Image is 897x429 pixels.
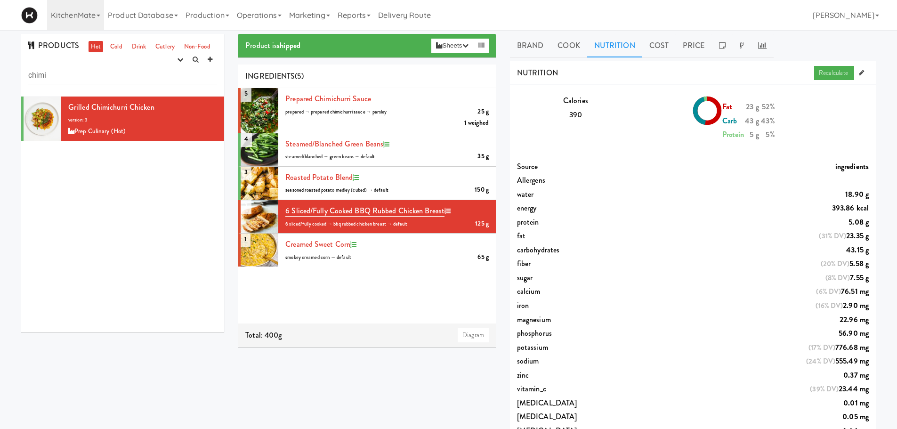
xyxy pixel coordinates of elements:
[510,34,551,57] a: Brand
[839,383,869,394] span: 23.44 mg
[89,41,103,53] a: Hot
[517,173,564,187] span: Allergens
[517,257,564,271] span: fiber
[475,184,489,196] div: 150 g
[241,130,252,147] span: 4
[517,313,564,327] span: magnesium
[517,229,564,243] span: fat
[383,141,389,147] i: Recipe
[642,34,676,57] a: Cost
[517,284,564,299] span: calcium
[285,108,387,115] span: prepared → prepared chimichurri sauce → parsley
[845,189,869,200] span: 18.90 g
[245,40,300,51] span: Product is
[835,160,869,174] span: ingredients
[842,411,869,422] span: 0.05 mg
[285,186,388,194] span: seasoned roasted potato medley (cubed) → default
[850,272,869,283] span: 7.55 g
[238,234,496,267] li: 1creamed sweet corn65 gsmokey creamed corn → default
[832,202,869,213] span: 393.86 kcal
[849,217,869,227] span: 5.08 g
[843,300,869,311] span: 2.90 mg
[806,356,835,366] span: (24% DV)
[814,66,854,80] a: Recalculate
[350,242,356,248] i: Recipe
[277,40,300,51] b: shipped
[846,230,869,241] span: 23.35 g
[285,93,371,104] a: prepared Chimichurri sauce
[517,108,634,122] div: 390
[238,200,496,234] li: 26 sliced/fully cooked BBQ Rubbed Chicken Breast125 g6 sliced/fully cooked → bbq rubbed chicken b...
[759,100,775,114] div: 52%
[353,175,359,181] i: Recipe
[759,114,775,128] div: 43%
[676,34,712,57] a: Price
[245,71,295,81] span: INGREDIENTS
[153,41,177,53] a: Cutlery
[841,286,869,297] span: 76.51 mg
[743,128,759,142] div: 5 g
[808,343,835,353] span: (17% DV)
[517,354,564,368] span: sodium
[843,370,869,380] span: 0.37 mg
[28,40,79,51] span: PRODUCTS
[108,41,124,53] a: Cold
[517,215,564,229] span: protein
[238,88,496,133] li: 5prepared Chimichurri sauce25 gprepared → prepared chimichurri sauce → parsley1 weighed
[241,231,251,247] span: 1
[68,102,154,113] span: Grilled Chimichurri Chicken
[517,94,634,108] div: Calories
[285,172,353,183] a: roasted potato blend
[517,160,564,174] span: Source
[285,205,444,217] a: 6 sliced/fully cooked BBQ Rubbed Chicken Breast
[285,254,351,261] span: smokey creamed corn → default
[285,220,407,227] span: 6 sliced/fully cooked → bbq rubbed chicken breast → default
[517,340,564,355] span: potassium
[464,117,489,129] div: 1 weighed
[129,41,149,53] a: Drink
[825,273,850,283] span: (8% DV)
[21,97,224,141] li: Grilled Chimichurri Chickenversion: 3Prep Culinary (Hot)
[475,218,489,230] div: 125 g
[285,153,375,160] span: steamed/blanched → green beans → default
[517,368,564,382] span: zinc
[835,356,869,366] span: 555.49 mg
[241,197,251,214] span: 2
[21,7,38,24] img: Micromart
[517,67,558,78] span: NUTRITION
[821,259,850,269] span: (20% DV)
[241,85,251,102] span: 5
[238,133,496,167] li: 4steamed/blanched Green Beans35 gsteamed/blanched → green beans → default
[835,342,869,353] span: 776.68 mg
[550,34,587,57] a: Cook
[840,314,869,325] span: 22.96 mg
[722,114,743,128] div: Carb
[517,271,564,285] span: sugar
[245,330,282,340] span: Total: 400g
[458,328,489,342] a: Diagram
[846,244,869,255] span: 43.15 g
[587,34,642,57] a: Nutrition
[477,151,488,162] div: 35 g
[285,138,383,149] a: steamed/blanched Green Beans
[517,201,564,215] span: energy
[28,67,217,84] input: Search dishes
[68,126,217,138] div: Prep Culinary (Hot)
[295,71,303,81] span: (5)
[743,100,759,114] div: 23 g
[816,287,841,297] span: (6% DV)
[816,301,843,311] span: (16% DV)
[849,258,869,269] span: 5.58 g
[743,114,759,128] div: 43 g
[477,106,488,118] div: 25 g
[431,39,473,53] button: Sheets
[722,100,743,114] div: Fat
[477,251,488,263] div: 65 g
[759,128,775,142] div: 5%
[517,382,564,396] span: vitamin_c
[722,128,743,142] div: Protein
[517,410,564,424] span: [MEDICAL_DATA]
